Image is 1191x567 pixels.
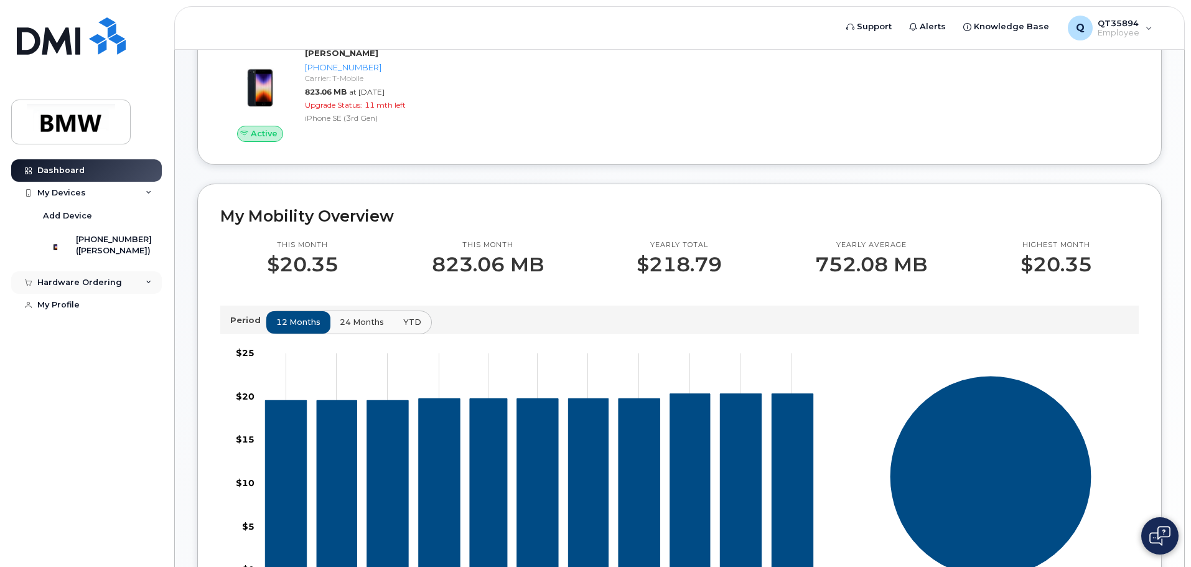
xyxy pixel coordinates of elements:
[1059,16,1161,40] div: QT35894
[974,21,1049,33] span: Knowledge Base
[1076,21,1085,35] span: Q
[637,240,722,250] p: Yearly total
[900,14,955,39] a: Alerts
[340,316,384,328] span: 24 months
[1021,240,1092,250] p: Highest month
[267,240,339,250] p: This month
[220,47,439,142] a: Active[PERSON_NAME][PHONE_NUMBER]Carrier: T-Mobile823.06 MBat [DATE]Upgrade Status:11 mth leftiPh...
[349,87,385,96] span: at [DATE]
[365,100,406,110] span: 11 mth left
[305,48,378,58] strong: [PERSON_NAME]
[637,253,722,276] p: $218.79
[838,14,900,39] a: Support
[815,240,927,250] p: Yearly average
[267,253,339,276] p: $20.35
[236,347,255,358] tspan: $25
[236,391,255,402] tspan: $20
[432,253,544,276] p: 823.06 MB
[236,434,255,445] tspan: $15
[1149,526,1170,546] img: Open chat
[236,477,255,489] tspan: $10
[305,100,362,110] span: Upgrade Status:
[242,521,255,532] tspan: $5
[432,240,544,250] p: This month
[920,21,946,33] span: Alerts
[230,54,290,113] img: image20231002-3703462-1angbar.jpeg
[955,14,1058,39] a: Knowledge Base
[403,316,421,328] span: YTD
[251,128,278,139] span: Active
[220,207,1139,225] h2: My Mobility Overview
[305,113,434,123] div: iPhone SE (3rd Gen)
[1098,28,1139,38] span: Employee
[1021,253,1092,276] p: $20.35
[305,62,434,73] div: [PHONE_NUMBER]
[1098,18,1139,28] span: QT35894
[305,73,434,83] div: Carrier: T-Mobile
[305,87,347,96] span: 823.06 MB
[857,21,892,33] span: Support
[230,314,266,326] p: Period
[815,253,927,276] p: 752.08 MB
